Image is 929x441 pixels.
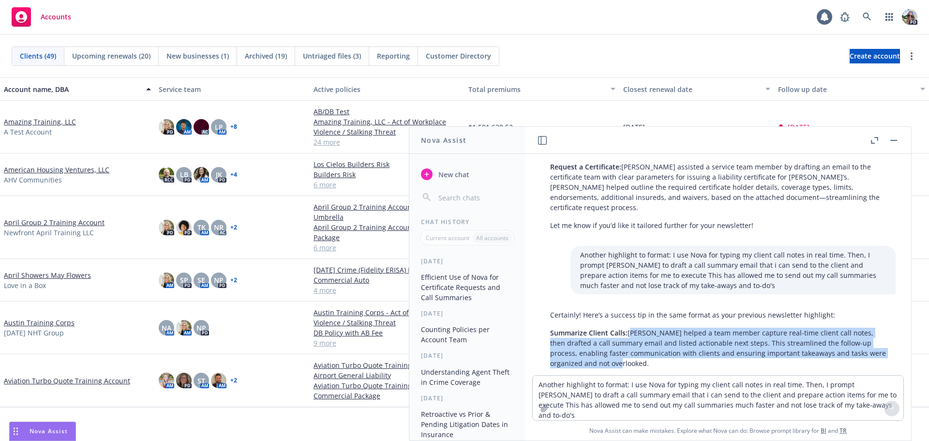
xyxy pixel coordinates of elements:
div: Service team [159,84,306,94]
button: Active policies [310,77,464,101]
a: + 2 [230,378,237,383]
span: TK [197,222,206,232]
span: NR [214,222,224,232]
div: [DATE] [409,394,525,402]
span: Accounts [41,13,71,21]
a: + 2 [230,277,237,283]
span: [DATE] [623,122,645,132]
span: Create account [850,47,900,65]
span: Archived (19) [245,51,287,61]
span: NA [162,323,171,333]
a: 6 more [314,243,461,253]
a: [DATE] Crime (Fidelity ERISA) Renewal [314,265,461,275]
span: AHV Communities [4,175,62,185]
span: JK [216,169,222,180]
img: photo [176,220,192,235]
a: + 4 [230,172,237,178]
div: Closest renewal date [623,84,760,94]
a: April Group 2 Training Account - Commercial Umbrella [314,202,461,222]
p: Current account [426,234,469,242]
span: New chat [436,169,469,180]
span: LB [180,169,188,180]
a: DB Policy with AB Fee [314,328,461,338]
a: 6 more [314,180,461,190]
a: TR [839,426,847,435]
a: Los Cielos Builders Risk [314,159,461,169]
span: [DATE] [788,122,809,132]
span: SE [197,275,205,285]
p: [PERSON_NAME] helped a team member capture real-time client call notes, then drafted a call summa... [550,328,886,368]
span: NP [214,275,224,285]
a: American Housing Ventures, LLC [4,165,109,175]
img: photo [159,373,174,388]
a: 24 more [314,137,461,147]
img: photo [176,119,192,135]
a: Aviation Turbo Quote Training Account - Airport General Liability [314,360,461,380]
span: LP [215,122,223,132]
a: April Showers May Flowers [4,270,91,280]
p: Let me know if you’d like it tailored further for your newsletter! [550,220,886,230]
input: Search chats [436,191,513,204]
span: Request a Certificate: [550,162,621,171]
button: Service team [155,77,310,101]
a: + 2 [230,225,237,230]
span: Upcoming renewals (20) [72,51,150,61]
a: AB/DB Test [314,106,461,117]
a: Create account [850,49,900,63]
img: photo [176,373,192,388]
button: Follow up date [774,77,929,101]
div: [DATE] [409,351,525,360]
a: + 8 [230,124,237,130]
span: A Test Account [4,127,52,137]
span: Love in a Box [4,280,46,290]
a: Commercial Auto [314,275,461,285]
span: Customer Directory [426,51,491,61]
button: Total premiums [464,77,619,101]
span: [DATE] NHT Group [4,328,64,338]
a: Austin Training Corps [4,318,75,328]
button: Closest renewal date [619,77,774,101]
img: photo [159,119,174,135]
button: Efficient Use of Nova for Certificate Requests and Call Summaries [417,269,517,305]
a: Amazing Training, LLC [4,117,76,127]
span: New businesses (1) [166,51,229,61]
a: Search [857,7,877,27]
p: All accounts [476,234,509,242]
a: Aviation Turbo Quote Training Account [4,376,130,386]
a: Amazing Training, LLC - Act of Workplace Violence / Stalking Threat [314,117,461,137]
a: Report a Bug [835,7,854,27]
div: Account name, DBA [4,84,140,94]
a: Builders Risk [314,169,461,180]
a: more [906,50,917,62]
span: Nova Assist [30,427,68,435]
div: Total premiums [468,84,605,94]
span: $1,591,630.52 [468,122,513,132]
a: April Group 2 Training Account [4,217,105,228]
p: Certainly! Here’s a success tip in the same format as your previous newsletter highlight: [550,310,886,320]
img: photo [194,167,209,182]
h1: Nova Assist [421,135,466,145]
button: New chat [417,166,517,183]
img: photo [176,320,192,335]
img: photo [902,9,917,25]
span: Nova Assist can make mistakes. Explore what Nova can do: Browse prompt library for and [529,421,907,441]
span: NP [196,323,206,333]
span: Untriaged files (3) [303,51,361,61]
div: [DATE] [409,309,525,318]
span: Reporting [377,51,410,61]
span: Clients (49) [20,51,56,61]
div: Follow up date [778,84,914,94]
img: photo [159,273,174,288]
div: Chat History [409,218,525,226]
button: Nova Assist [9,422,76,441]
span: ST [197,376,205,386]
img: photo [159,167,174,182]
img: photo [211,373,226,388]
span: Newfront April Training LLC [4,228,94,238]
a: 9 more [314,338,461,348]
a: Accounts [8,3,75,30]
img: photo [194,119,209,135]
p: Another highlight to format: I use Nova for typing my client call notes in real time. Then, I pro... [580,250,886,290]
a: BI [821,426,826,435]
